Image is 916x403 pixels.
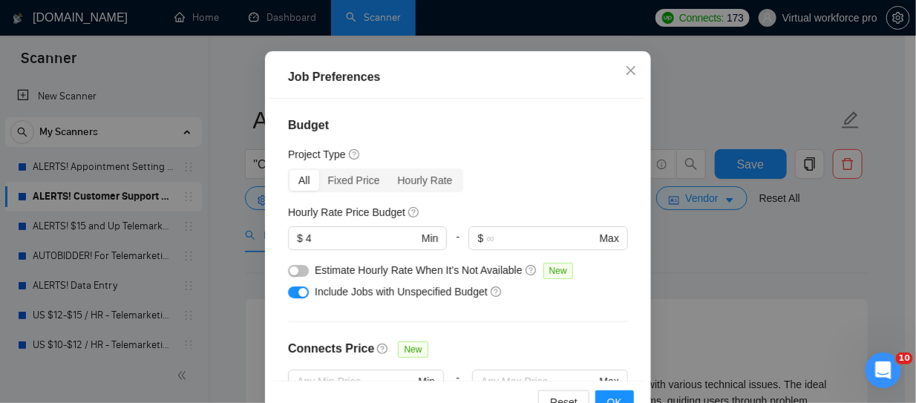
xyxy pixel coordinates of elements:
[491,286,503,298] span: question-circle
[349,148,361,160] span: question-circle
[447,226,468,262] div: -
[418,373,435,390] span: Min
[315,286,488,298] span: Include Jobs with Unspecified Budget
[319,170,389,191] div: Fixed Price
[398,341,428,358] span: New
[288,146,346,163] h5: Project Type
[600,373,619,390] span: Max
[377,343,389,355] span: question-circle
[389,170,462,191] div: Hourly Rate
[526,264,537,276] span: question-circle
[289,170,319,191] div: All
[297,373,415,390] input: Any Min Price
[477,230,483,246] span: $
[315,264,523,276] span: Estimate Hourly Rate When It’s Not Available
[611,51,651,91] button: Close
[288,340,374,358] h4: Connects Price
[288,117,628,134] h4: Budget
[486,230,596,246] input: ∞
[866,353,901,388] iframe: Intercom live chat
[896,353,913,364] span: 10
[543,263,573,279] span: New
[288,68,628,86] div: Job Preferences
[600,230,619,246] span: Max
[297,230,303,246] span: $
[481,373,596,390] input: Any Max Price
[422,230,439,246] span: Min
[408,206,420,218] span: question-circle
[306,230,419,246] input: 0
[625,65,637,76] span: close
[288,204,405,220] h5: Hourly Rate Price Budget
